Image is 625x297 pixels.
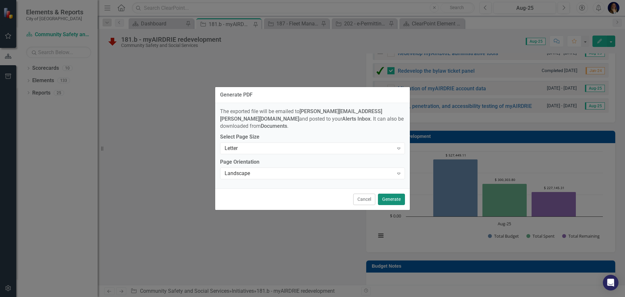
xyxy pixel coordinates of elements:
strong: [PERSON_NAME][EMAIL_ADDRESS][PERSON_NAME][DOMAIN_NAME] [220,108,382,122]
div: Generate PDF [220,92,253,98]
button: Cancel [353,194,375,205]
span: The exported file will be emailed to and posted to your . It can also be downloaded from . [220,108,404,129]
label: Page Orientation [220,158,405,166]
div: Letter [225,145,394,152]
strong: Documents [261,123,287,129]
strong: Alerts Inbox [342,116,370,122]
button: Generate [378,194,405,205]
label: Select Page Size [220,133,405,141]
div: Landscape [225,170,394,177]
div: Open Intercom Messenger [603,275,618,290]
